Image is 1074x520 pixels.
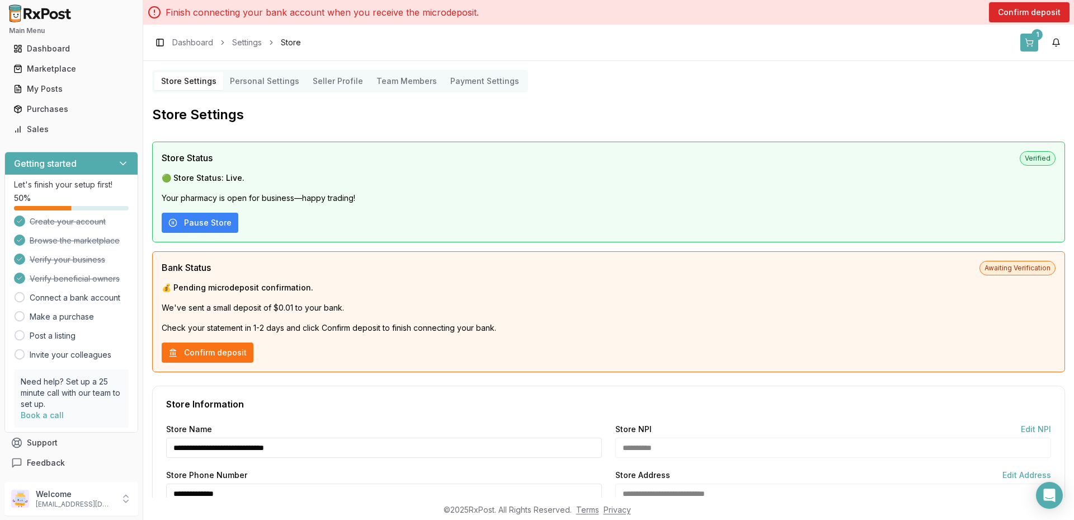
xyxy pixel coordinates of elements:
[27,457,65,469] span: Feedback
[162,261,211,274] span: Bank Status
[615,425,652,433] label: Store NPI
[14,179,129,190] p: Let's finish your setup first!
[162,302,1056,313] p: We've sent a small deposit of $0.01 to your bank.
[162,322,1056,334] p: Check your statement in 1-2 days and click Confirm deposit to finish connecting your bank.
[21,376,122,410] p: Need help? Set up a 25 minute call with our team to set up.
[162,343,253,363] button: Confirm deposit
[1020,151,1056,166] span: Verified
[30,292,120,303] a: Connect a bank account
[1036,482,1063,509] div: Open Intercom Messenger
[223,72,306,90] button: Personal Settings
[1020,34,1038,51] button: 1
[4,80,138,98] button: My Posts
[4,60,138,78] button: Marketplace
[576,505,599,514] a: Terms
[4,433,138,453] button: Support
[370,72,444,90] button: Team Members
[166,471,247,479] label: Store Phone Number
[4,453,138,473] button: Feedback
[162,213,238,233] button: Pause Store
[30,235,120,246] span: Browse the marketplace
[979,261,1056,275] span: Awaiting Verification
[4,4,76,22] img: RxPost Logo
[30,311,94,322] a: Make a purchase
[154,72,223,90] button: Store Settings
[36,489,114,500] p: Welcome
[9,39,134,59] a: Dashboard
[9,119,134,139] a: Sales
[306,72,370,90] button: Seller Profile
[30,330,76,341] a: Post a listing
[36,500,114,509] p: [EMAIL_ADDRESS][DOMAIN_NAME]
[615,471,670,479] label: Store Address
[13,63,129,74] div: Marketplace
[30,216,106,227] span: Create your account
[13,83,129,95] div: My Posts
[13,43,129,54] div: Dashboard
[14,193,31,204] span: 50 %
[30,273,120,284] span: Verify beneficial owners
[172,37,301,48] nav: breadcrumb
[281,37,301,48] span: Store
[162,172,1056,184] p: 🟢 Store Status: Live.
[162,193,1056,204] p: Your pharmacy is open for business—happy trading!
[9,59,134,79] a: Marketplace
[4,40,138,58] button: Dashboard
[166,6,479,19] p: Finish connecting your bank account when you receive the microdeposit.
[172,37,213,48] a: Dashboard
[232,37,262,48] a: Settings
[4,100,138,118] button: Purchases
[152,106,1065,124] h2: Store Settings
[11,490,29,508] img: User avatar
[4,120,138,138] button: Sales
[1031,29,1043,40] div: 1
[13,124,129,135] div: Sales
[989,2,1070,22] button: Confirm deposit
[444,72,526,90] button: Payment Settings
[162,151,213,165] span: Store Status
[9,79,134,99] a: My Posts
[14,157,77,170] h3: Getting started
[30,349,111,360] a: Invite your colleagues
[166,425,212,433] label: Store Name
[9,26,134,35] h2: Main Menu
[166,400,1051,409] div: Store Information
[30,254,105,265] span: Verify your business
[9,99,134,119] a: Purchases
[162,282,1056,293] p: 💰 Pending microdeposit confirmation.
[604,505,631,514] a: Privacy
[21,410,64,420] a: Book a call
[13,104,129,115] div: Purchases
